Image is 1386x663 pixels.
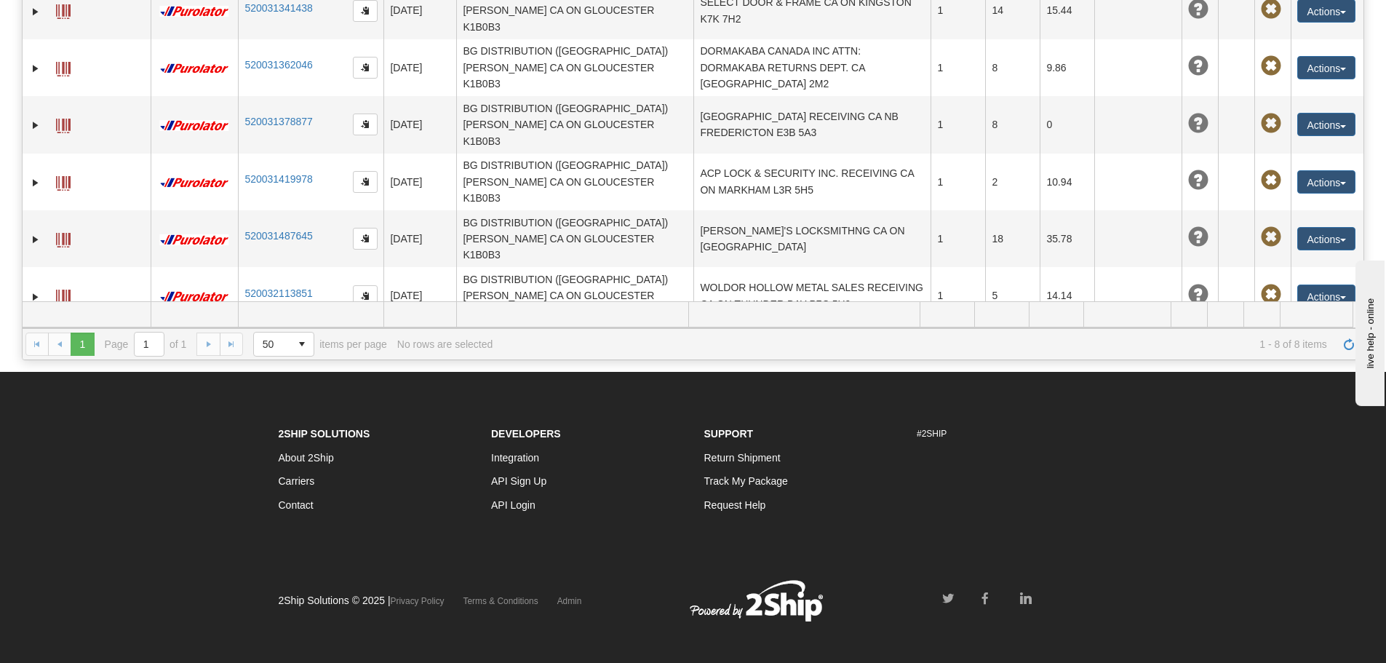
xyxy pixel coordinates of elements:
[456,267,693,324] td: BG DISTRIBUTION ([GEOGRAPHIC_DATA]) [PERSON_NAME] CA ON GLOUCESTER K1B0B3
[244,59,312,71] a: 520031362046
[704,452,781,464] a: Return Shipment
[28,175,43,190] a: Expand
[56,112,71,135] a: Label
[105,332,187,357] span: Page of 1
[704,428,754,440] strong: Support
[1040,210,1094,267] td: 35.78
[1040,267,1094,324] td: 14.14
[456,210,693,267] td: BG DISTRIBUTION ([GEOGRAPHIC_DATA]) [PERSON_NAME] CA ON GLOUCESTER K1B0B3
[557,596,582,606] a: Admin
[391,596,445,606] a: Privacy Policy
[290,333,314,356] span: select
[279,428,370,440] strong: 2Ship Solutions
[279,499,314,511] a: Contact
[1188,114,1208,134] span: Unknown
[1297,113,1355,136] button: Actions
[985,210,1040,267] td: 18
[1261,56,1281,76] span: Pickup Not Assigned
[985,96,1040,153] td: 8
[1188,170,1208,191] span: Unknown
[383,267,456,324] td: [DATE]
[28,61,43,76] a: Expand
[1040,96,1094,153] td: 0
[28,118,43,132] a: Expand
[56,55,71,79] a: Label
[693,267,931,324] td: WOLDOR HOLLOW METAL SALES RECEIVING CA ON THUNDER BAY P7C 5H9
[353,114,378,135] button: Copy to clipboard
[456,96,693,153] td: BG DISTRIBUTION ([GEOGRAPHIC_DATA]) [PERSON_NAME] CA ON GLOUCESTER K1B0B3
[917,429,1108,439] h6: #2SHIP
[253,332,314,357] span: Page sizes drop down
[244,230,312,242] a: 520031487645
[244,2,312,14] a: 520031341438
[56,226,71,250] a: Label
[1337,333,1361,356] a: Refresh
[463,596,538,606] a: Terms & Conditions
[244,173,312,185] a: 520031419978
[56,283,71,306] a: Label
[353,228,378,250] button: Copy to clipboard
[353,57,378,79] button: Copy to clipboard
[157,178,231,188] img: 11 - Purolator
[353,171,378,193] button: Copy to clipboard
[985,267,1040,324] td: 5
[28,290,43,304] a: Expand
[693,39,931,96] td: DORMAKABA CANADA INC ATTN: DORMAKABA RETURNS DEPT. CA [GEOGRAPHIC_DATA] 2M2
[1040,154,1094,210] td: 10.94
[383,96,456,153] td: [DATE]
[135,333,164,356] input: Page 1
[931,210,985,267] td: 1
[279,595,445,606] span: 2Ship Solutions © 2025 |
[1297,170,1355,194] button: Actions
[279,475,315,487] a: Carriers
[157,234,231,245] img: 11 - Purolator
[693,210,931,267] td: [PERSON_NAME]'S LOCKSMITHNG CA ON [GEOGRAPHIC_DATA]
[704,499,766,511] a: Request Help
[353,285,378,307] button: Copy to clipboard
[491,428,561,440] strong: Developers
[11,12,135,23] div: live help - online
[157,120,231,131] img: 11 - Purolator
[71,333,94,356] span: Page 1
[503,338,1327,350] span: 1 - 8 of 8 items
[456,154,693,210] td: BG DISTRIBUTION ([GEOGRAPHIC_DATA]) [PERSON_NAME] CA ON GLOUCESTER K1B0B3
[1040,39,1094,96] td: 9.86
[1261,227,1281,247] span: Pickup Not Assigned
[1188,56,1208,76] span: Unknown
[244,287,312,299] a: 520032113851
[383,210,456,267] td: [DATE]
[244,116,312,127] a: 520031378877
[157,63,231,74] img: 11 - Purolator
[157,291,231,302] img: 11 - Purolator
[56,170,71,193] a: Label
[693,96,931,153] td: [GEOGRAPHIC_DATA] RECEIVING CA NB FREDERICTON E3B 5A3
[383,39,456,96] td: [DATE]
[491,452,539,464] a: Integration
[1297,285,1355,308] button: Actions
[1261,285,1281,305] span: Pickup Not Assigned
[397,338,493,350] div: No rows are selected
[1188,285,1208,305] span: Unknown
[253,332,387,357] span: items per page
[279,452,334,464] a: About 2Ship
[693,154,931,210] td: ACP LOCK & SECURITY INC. RECEIVING CA ON MARKHAM L3R 5H5
[383,154,456,210] td: [DATE]
[985,39,1040,96] td: 8
[28,232,43,247] a: Expand
[491,499,535,511] a: API Login
[985,154,1040,210] td: 2
[931,154,985,210] td: 1
[931,267,985,324] td: 1
[1353,257,1385,405] iframe: chat widget
[263,337,282,352] span: 50
[1297,56,1355,79] button: Actions
[1188,227,1208,247] span: Unknown
[28,4,43,19] a: Expand
[491,475,546,487] a: API Sign Up
[931,39,985,96] td: 1
[931,96,985,153] td: 1
[1261,114,1281,134] span: Pickup Not Assigned
[456,39,693,96] td: BG DISTRIBUTION ([GEOGRAPHIC_DATA]) [PERSON_NAME] CA ON GLOUCESTER K1B0B3
[1297,227,1355,250] button: Actions
[1261,170,1281,191] span: Pickup Not Assigned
